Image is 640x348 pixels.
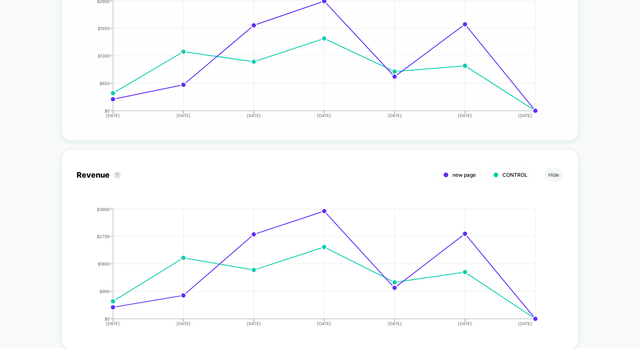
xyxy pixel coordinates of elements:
tspan: [DATE] [247,321,261,326]
span: new page [452,172,476,178]
tspan: [DATE] [388,113,402,118]
tspan: [DATE] [106,321,120,326]
tspan: $1800 [98,261,110,266]
tspan: $2700 [97,233,110,238]
tspan: [DATE] [177,321,190,326]
tspan: [DATE] [458,321,472,326]
tspan: $1300 [98,53,110,58]
tspan: [DATE] [518,113,532,118]
tspan: $900 [99,288,110,293]
tspan: [DATE] [388,321,402,326]
tspan: [DATE] [247,113,261,118]
tspan: [DATE] [177,113,190,118]
div: REVENUE [68,207,555,334]
tspan: [DATE] [518,321,532,326]
tspan: [DATE] [317,113,331,118]
tspan: $3600 [97,206,110,211]
tspan: [DATE] [458,113,472,118]
button: ? [114,172,121,178]
tspan: [DATE] [106,113,120,118]
tspan: $0 [105,316,110,321]
tspan: [DATE] [317,321,331,326]
tspan: $1950 [98,25,110,30]
span: CONTROL [502,172,527,178]
tspan: $0 [105,108,110,113]
tspan: $650 [99,80,110,85]
button: Hide [544,168,563,182]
